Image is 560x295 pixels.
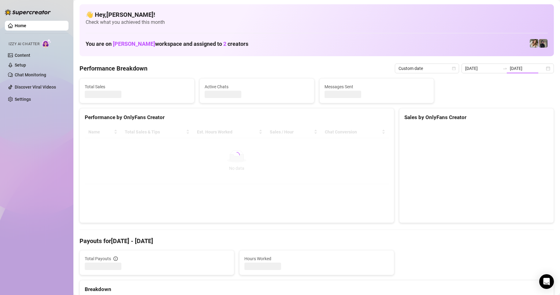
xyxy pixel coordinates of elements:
span: Total Sales [85,83,189,90]
span: swap-right [503,66,507,71]
img: Anna [539,39,547,48]
a: Discover Viral Videos [15,85,56,89]
a: Home [15,23,26,28]
div: Sales by OnlyFans Creator [404,113,549,122]
span: info-circle [113,257,118,261]
a: Content [15,53,30,58]
div: Performance by OnlyFans Creator [85,113,389,122]
span: 2 [223,41,226,47]
img: Paige [530,39,538,48]
span: loading [233,151,240,159]
img: AI Chatter [42,39,51,48]
span: Izzy AI Chatter [9,41,39,47]
span: [PERSON_NAME] [113,41,155,47]
span: Custom date [399,64,455,73]
a: Setup [15,63,26,67]
span: Messages Sent [325,83,429,90]
span: Active Chats [205,83,309,90]
span: Hours Worked [244,255,389,262]
span: Check what you achieved this month [86,19,548,26]
input: End date [510,65,545,72]
span: Total Payouts [85,255,111,262]
h4: Performance Breakdown [80,64,147,73]
input: Start date [465,65,500,72]
img: logo-BBDzfeDw.svg [5,9,51,15]
div: Open Intercom Messenger [539,274,554,289]
h4: 👋 Hey, [PERSON_NAME] ! [86,10,548,19]
span: calendar [452,67,456,70]
h4: Payouts for [DATE] - [DATE] [80,237,554,245]
span: to [503,66,507,71]
a: Chat Monitoring [15,72,46,77]
a: Settings [15,97,31,102]
div: Breakdown [85,285,549,293]
h1: You are on workspace and assigned to creators [86,41,248,47]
